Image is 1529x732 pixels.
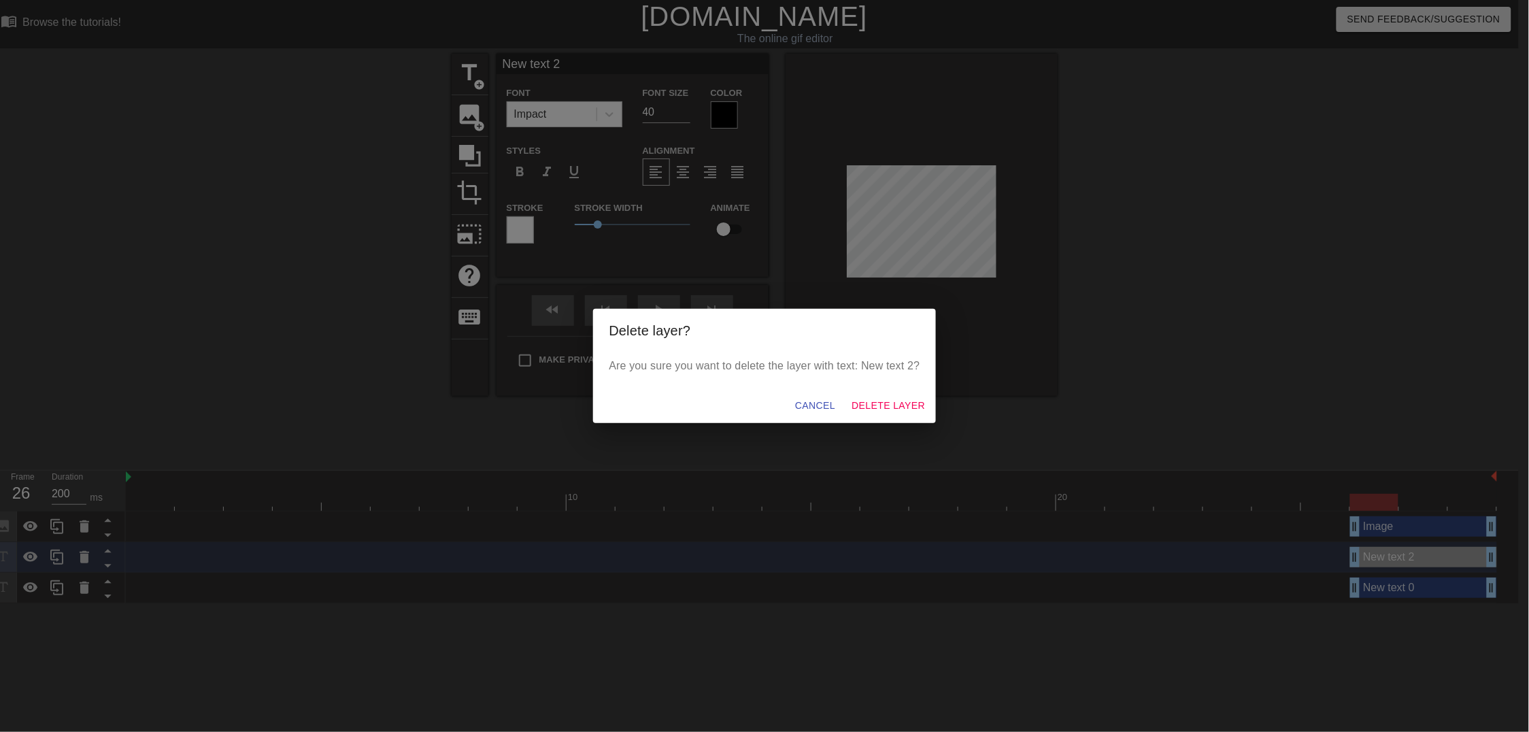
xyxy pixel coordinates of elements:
button: Cancel [790,393,841,418]
span: Delete Layer [852,397,925,414]
h2: Delete layer? [609,320,920,342]
span: Cancel [795,397,835,414]
button: Delete Layer [846,393,930,418]
p: Are you sure you want to delete the layer with text: New text 2? [609,358,920,374]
